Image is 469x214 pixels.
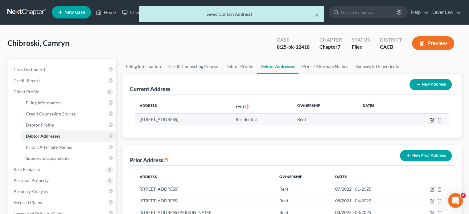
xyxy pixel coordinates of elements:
[14,200,43,205] span: Secured Claims
[461,193,466,198] span: 4
[26,111,76,116] span: Credit Counseling Course
[135,99,231,114] th: Address
[448,193,463,208] iframe: Intercom live chat
[319,43,342,50] div: Chapter
[130,156,168,164] div: Prior Address
[21,97,116,108] a: Filing Information
[135,171,274,183] th: Address
[222,59,257,74] a: Debtor Profile
[14,189,48,194] span: Property Analysis
[319,36,342,43] div: Chapter
[400,150,452,161] button: New Prior Address
[135,183,274,195] td: [STREET_ADDRESS]
[130,85,171,93] div: Current Address
[9,64,116,75] a: Case Dashboard
[26,144,72,150] span: Prior / Alternate Names
[14,78,40,83] span: Credit Report
[21,131,116,142] a: Debtor Addresses
[26,122,54,127] span: Debtor Profile
[26,100,61,105] span: Filing Information
[21,119,116,131] a: Debtor Profile
[330,195,408,207] td: 08/2021 - 06/2022
[135,195,274,207] td: [STREET_ADDRESS]
[122,59,165,74] a: Filing Information
[257,59,298,74] a: Debtor Addresses
[7,38,69,47] span: Chibroski, Camryn
[21,153,116,164] a: Spouses & Dependents
[330,183,408,195] td: 07/2022 - 01/2025
[330,171,408,183] th: Dates
[380,36,402,43] div: District
[9,75,116,86] a: Credit Report
[412,36,454,50] button: Preview
[26,133,60,139] span: Debtor Addresses
[21,142,116,153] a: Prior / Alternate Names
[277,43,310,50] div: 8:25-bk-12418
[135,114,231,125] td: [STREET_ADDRESS]
[144,11,319,17] div: Saved Contact Address!
[165,59,222,74] a: Credit Counseling Course
[358,99,401,114] th: Dates
[338,44,340,50] span: 7
[14,67,45,72] span: Case Dashboard
[292,99,358,114] th: Ownership
[231,99,292,114] th: Type
[315,11,319,18] button: ×
[380,43,402,50] div: CACB
[292,114,358,125] td: Rent
[26,155,69,161] span: Spouses & Dependents
[9,186,116,197] a: Property Analysis
[14,167,40,172] span: Real Property
[352,43,370,50] div: Filed
[298,59,352,74] a: Prior / Alternate Names
[9,197,116,208] a: Secured Claims
[352,59,403,74] a: Spouses & Dependents
[14,178,49,183] span: Personal Property
[274,195,330,207] td: Rent
[14,89,39,94] span: Client Profile
[277,36,310,43] div: Case
[352,36,370,43] div: Status
[231,114,292,125] td: Residential
[21,108,116,119] a: Credit Counseling Course
[409,79,452,90] button: New Address
[274,171,330,183] th: Ownership
[274,183,330,195] td: Rent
